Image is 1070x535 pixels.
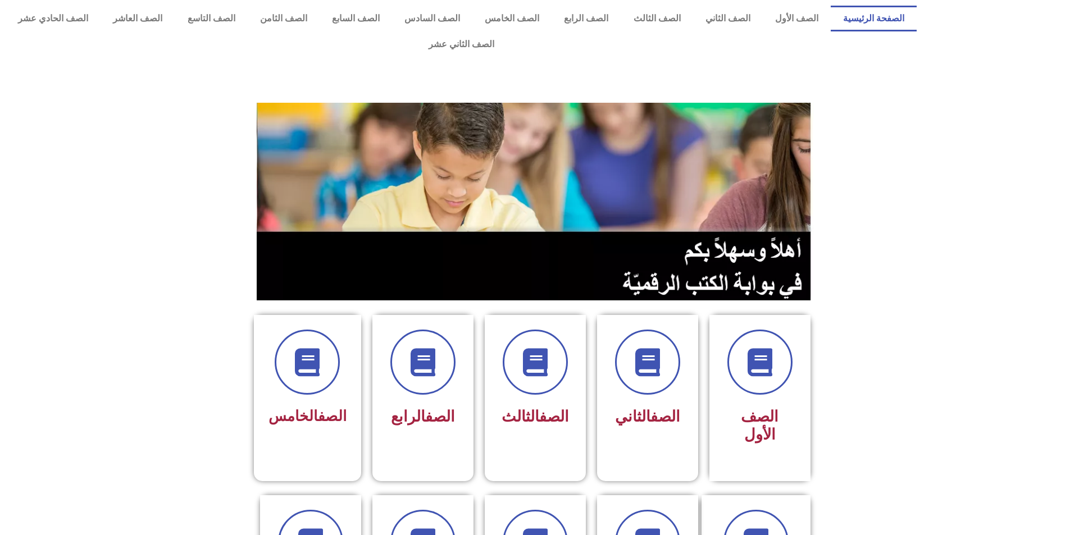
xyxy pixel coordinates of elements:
[650,408,680,426] a: الصف
[425,408,455,426] a: الصف
[831,6,917,31] a: الصفحة الرئيسية
[391,408,455,426] span: الرابع
[175,6,247,31] a: الصف التاسع
[502,408,569,426] span: الثالث
[539,408,569,426] a: الصف
[552,6,621,31] a: الصف الرابع
[472,6,552,31] a: الصف الخامس
[615,408,680,426] span: الثاني
[6,31,917,57] a: الصف الثاني عشر
[268,408,347,424] span: الخامس
[693,6,763,31] a: الصف الثاني
[248,6,320,31] a: الصف الثامن
[621,6,693,31] a: الصف الثالث
[392,6,472,31] a: الصف السادس
[101,6,175,31] a: الصف العاشر
[318,408,347,424] a: الصف
[763,6,831,31] a: الصف الأول
[320,6,392,31] a: الصف السابع
[6,6,101,31] a: الصف الحادي عشر
[741,408,778,443] span: الصف الأول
